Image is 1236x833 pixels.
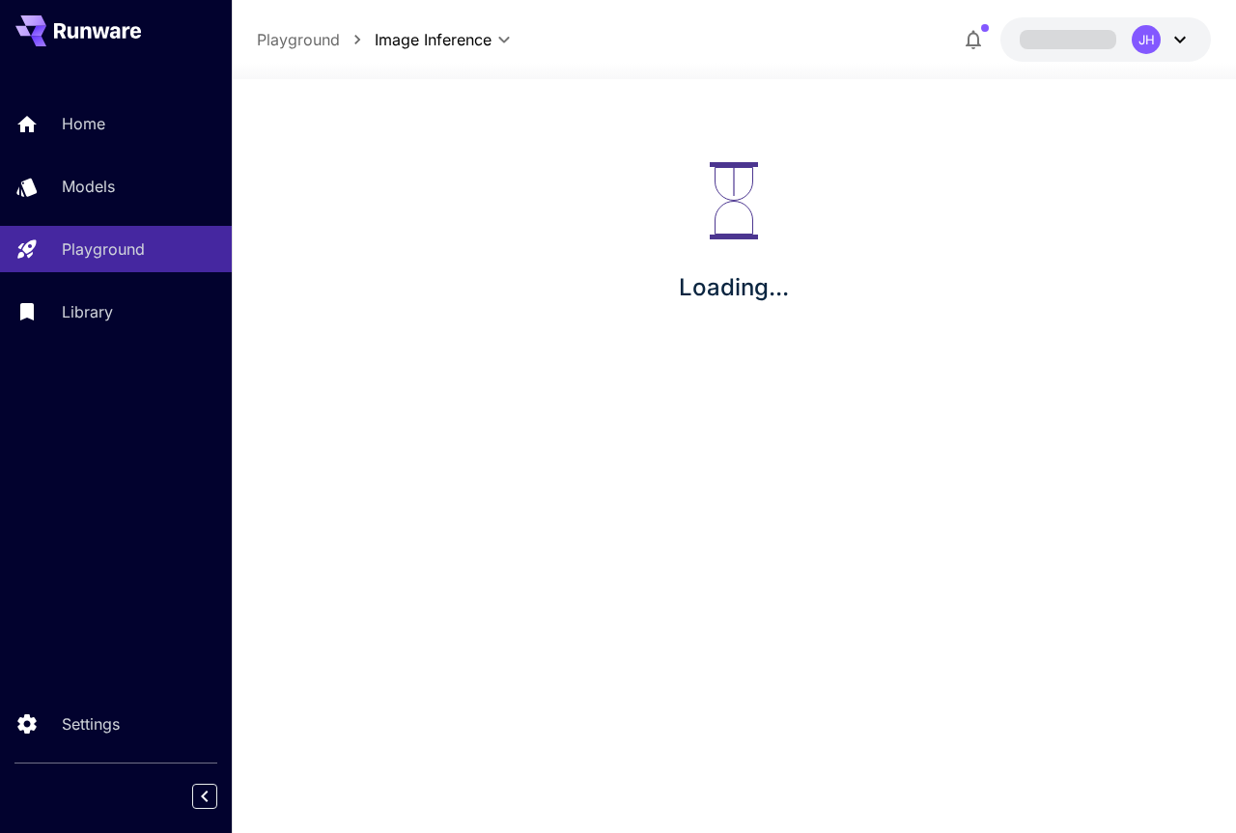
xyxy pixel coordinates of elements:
[1132,25,1161,54] div: JH
[62,300,113,323] p: Library
[192,784,217,809] button: Collapse sidebar
[62,112,105,135] p: Home
[375,28,492,51] span: Image Inference
[62,175,115,198] p: Models
[207,779,232,814] div: Collapse sidebar
[62,712,120,736] p: Settings
[62,237,145,261] p: Playground
[257,28,340,51] a: Playground
[257,28,375,51] nav: breadcrumb
[1000,17,1211,62] button: JH
[679,270,789,305] p: Loading...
